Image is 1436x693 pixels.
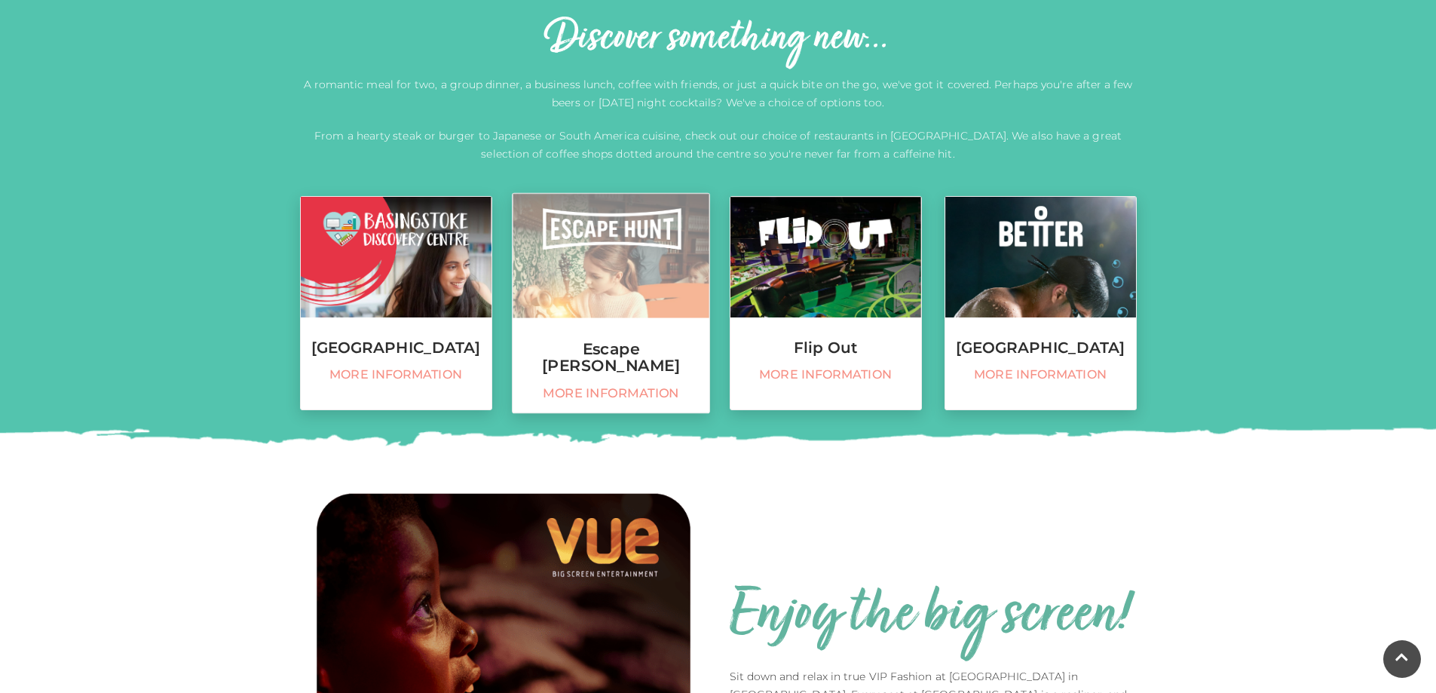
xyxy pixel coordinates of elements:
[520,385,701,401] span: More information
[308,367,484,382] span: More information
[730,580,1130,652] h2: Enjoy the big screen!
[738,367,914,382] span: More information
[301,340,491,356] h3: [GEOGRAPHIC_DATA]
[300,127,1137,163] p: From a hearty steak or burger to Japanese or South America cuisine, check out our choice of resta...
[945,340,1136,356] h3: [GEOGRAPHIC_DATA]
[513,194,709,318] img: Escape Hunt, Festival Place, Basingstoke
[730,340,921,356] h3: Flip Out
[300,75,1137,112] p: A romantic meal for two, a group dinner, a business lunch, coffee with friends, or just a quick b...
[300,15,1137,63] h2: Discover something new...
[513,341,709,373] h3: Escape [PERSON_NAME]
[953,367,1128,382] span: More information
